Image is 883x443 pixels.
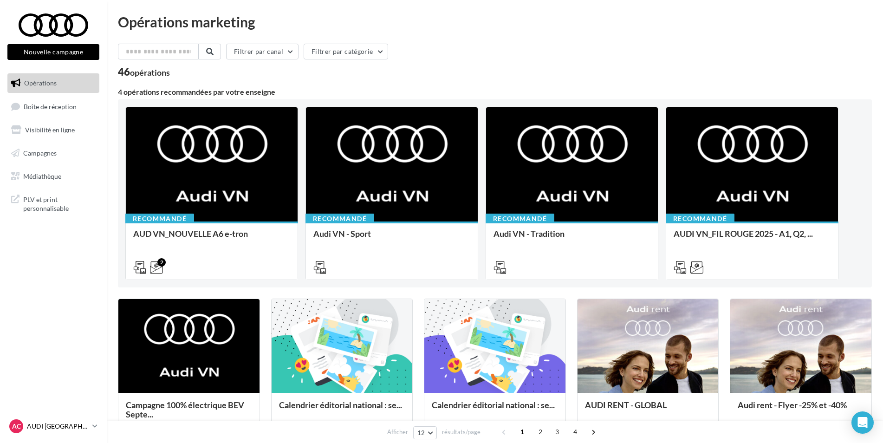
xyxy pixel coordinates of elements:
button: Nouvelle campagne [7,44,99,60]
span: Calendrier éditorial national : se... [279,400,402,410]
span: Campagne 100% électrique BEV Septe... [126,400,244,419]
span: Afficher [387,428,408,436]
span: Audi VN - Sport [313,228,371,239]
span: PLV et print personnalisable [23,193,96,213]
a: Opérations [6,73,101,93]
div: 4 opérations recommandées par votre enseigne [118,88,872,96]
button: Filtrer par canal [226,44,299,59]
span: 3 [550,424,565,439]
div: Recommandé [305,214,374,224]
span: Campagnes [23,149,57,157]
span: résultats/page [442,428,480,436]
a: Visibilité en ligne [6,120,101,140]
button: 12 [413,426,437,439]
div: opérations [130,68,170,77]
a: AC AUDI [GEOGRAPHIC_DATA] [7,417,99,435]
span: Calendrier éditorial national : se... [432,400,555,410]
div: Recommandé [666,214,734,224]
a: Campagnes [6,143,101,163]
span: Visibilité en ligne [25,126,75,134]
div: Recommandé [486,214,554,224]
span: Médiathèque [23,172,61,180]
div: Open Intercom Messenger [851,411,874,434]
span: 12 [417,429,425,436]
span: Audi VN - Tradition [493,228,565,239]
span: Opérations [24,79,57,87]
div: 46 [118,67,170,77]
span: Audi rent - Flyer -25% et -40% [738,400,847,410]
a: PLV et print personnalisable [6,189,101,217]
span: 2 [533,424,548,439]
a: Boîte de réception [6,97,101,117]
span: 1 [515,424,530,439]
button: Filtrer par catégorie [304,44,388,59]
span: AUDI RENT - GLOBAL [585,400,667,410]
div: Recommandé [125,214,194,224]
span: Boîte de réception [24,102,77,110]
span: AC [12,422,21,431]
a: Médiathèque [6,167,101,186]
span: 4 [568,424,583,439]
span: AUD VN_NOUVELLE A6 e-tron [133,228,248,239]
span: AUDI VN_FIL ROUGE 2025 - A1, Q2, ... [674,228,813,239]
div: Opérations marketing [118,15,872,29]
p: AUDI [GEOGRAPHIC_DATA] [27,422,89,431]
div: 2 [157,258,166,267]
